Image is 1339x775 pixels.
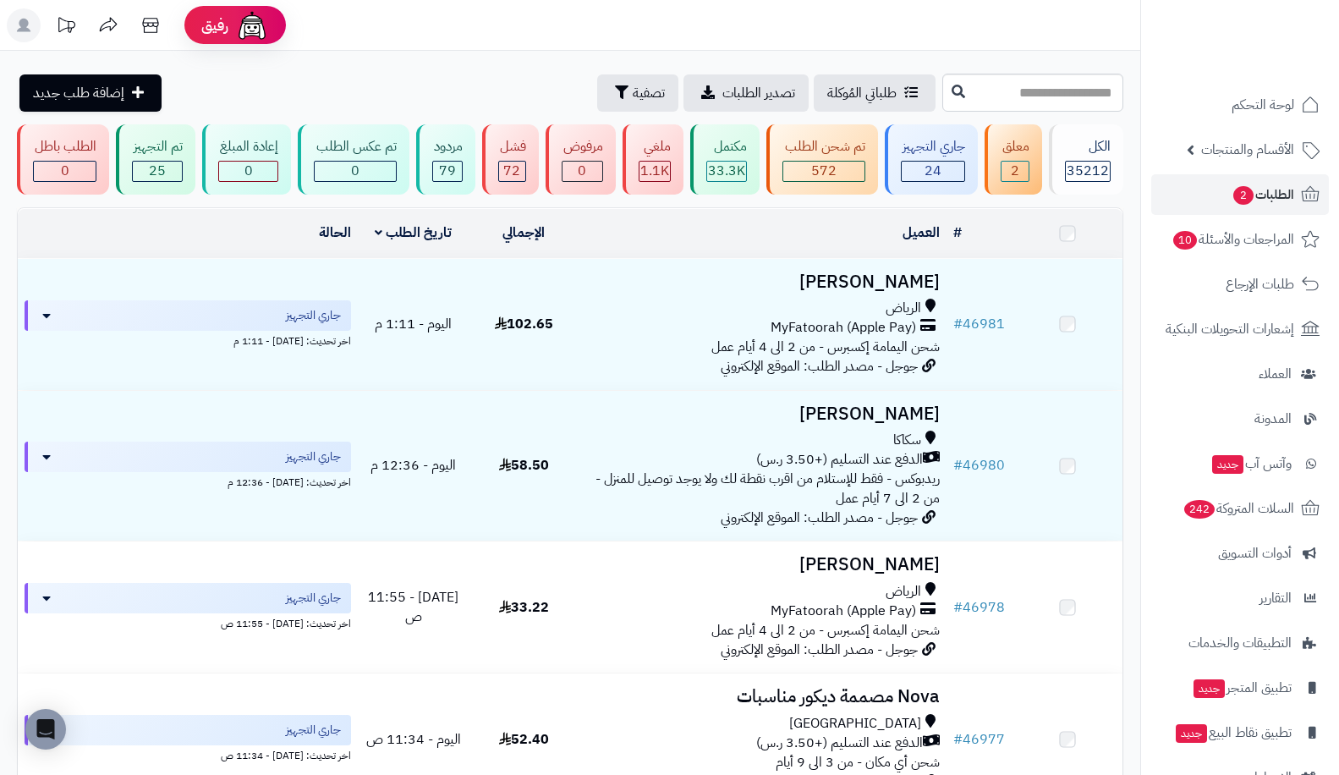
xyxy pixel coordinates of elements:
[542,124,619,195] a: مرفوض 0
[1226,272,1294,296] span: طلبات الإرجاع
[893,431,921,450] span: سكاكا
[1011,161,1019,181] span: 2
[499,162,525,181] div: 72
[498,137,526,157] div: فشل
[201,15,228,36] span: رفيق
[925,161,941,181] span: 24
[1224,13,1323,48] img: logo-2.png
[375,223,452,243] a: تاريخ الطلب
[721,508,918,528] span: جوجل - مصدر الطلب: الموقع الإلكتروني
[370,455,456,475] span: اليوم - 12:36 م
[314,137,396,157] div: تم عكس الطلب
[706,137,747,157] div: مكتمل
[25,709,66,750] div: Open Intercom Messenger
[315,162,395,181] div: 0
[953,314,1005,334] a: #46981
[1151,533,1329,574] a: أدوات التسويق
[14,124,112,195] a: الطلب باطل 0
[1173,231,1197,250] span: 10
[771,318,916,338] span: MyFatoorah (Apple Pay)
[707,162,746,181] div: 33292
[479,124,542,195] a: فشل 72
[789,714,921,734] span: [GEOGRAPHIC_DATA]
[953,729,1005,750] a: #46977
[1001,137,1029,157] div: معلق
[708,161,745,181] span: 33.3K
[1259,586,1292,610] span: التقارير
[721,356,918,377] span: جوجل - مصدر الطلب: الموقع الإلكتروني
[1172,228,1294,251] span: المراجعات والأسئلة
[827,83,897,103] span: طلباتي المُوكلة
[953,314,963,334] span: #
[586,404,941,424] h3: [PERSON_NAME]
[1233,186,1254,205] span: 2
[433,162,462,181] div: 79
[771,602,916,621] span: MyFatoorah (Apple Pay)
[19,74,162,112] a: إضافة طلب جديد
[375,314,452,334] span: اليوم - 1:11 م
[1232,183,1294,206] span: الطلبات
[953,455,963,475] span: #
[640,161,669,181] span: 1.1K
[639,137,671,157] div: ملغي
[499,729,549,750] span: 52.40
[953,729,963,750] span: #
[286,722,341,739] span: جاري التجهيز
[756,734,923,753] span: الدفع عند التسليم (+3.50 ر.س)
[286,448,341,465] span: جاري التجهيز
[562,162,602,181] div: 0
[683,74,809,112] a: تصدير الطلبات
[294,124,412,195] a: تم عكس الطلب 0
[722,83,795,103] span: تصدير الطلبات
[1151,668,1329,708] a: تطبيق المتجرجديد
[886,582,921,602] span: الرياض
[503,161,520,181] span: 72
[133,162,182,181] div: 25
[1151,219,1329,260] a: المراجعات والأسئلة10
[1151,623,1329,663] a: التطبيقات والخدمات
[633,83,665,103] span: تصفية
[711,337,940,357] span: شحن اليمامة إكسبرس - من 2 الى 4 أيام عمل
[351,161,359,181] span: 0
[1151,578,1329,618] a: التقارير
[1151,443,1329,484] a: وآتس آبجديد
[219,162,277,181] div: 0
[1151,398,1329,439] a: المدونة
[286,590,341,607] span: جاري التجهيز
[953,223,962,243] a: #
[1166,317,1294,341] span: إشعارات التحويلات البنكية
[953,597,963,618] span: #
[1212,455,1243,474] span: جديد
[711,620,940,640] span: شحن اليمامة إكسبرس - من 2 الى 4 أيام عمل
[34,162,96,181] div: 0
[1151,85,1329,125] a: لوحة التحكم
[776,752,940,772] span: شحن أي مكان - من 3 الى 9 أيام
[1184,500,1215,519] span: 242
[881,124,981,195] a: جاري التجهيز 24
[901,137,965,157] div: جاري التجهيز
[721,640,918,660] span: جوجل - مصدر الطلب: الموقع الإلكتروني
[502,223,545,243] a: الإجمالي
[1188,631,1292,655] span: التطبيقات والخدمات
[413,124,479,195] a: مردود 79
[61,161,69,181] span: 0
[814,74,936,112] a: طلباتي المُوكلة
[218,137,278,157] div: إعادة المبلغ
[499,455,549,475] span: 58.50
[586,555,941,574] h3: [PERSON_NAME]
[368,587,458,627] span: [DATE] - 11:55 ص
[244,161,253,181] span: 0
[586,272,941,292] h3: [PERSON_NAME]
[25,472,351,490] div: اخر تحديث: [DATE] - 12:36 م
[1259,362,1292,386] span: العملاء
[1151,488,1329,529] a: السلات المتروكة242
[495,314,553,334] span: 102.65
[1201,138,1294,162] span: الأقسام والمنتجات
[112,124,199,195] a: تم التجهيز 25
[1218,541,1292,565] span: أدوات التسويق
[756,450,923,470] span: الدفع عند التسليم (+3.50 ر.س)
[902,162,964,181] div: 24
[439,161,456,181] span: 79
[25,331,351,349] div: اخر تحديث: [DATE] - 1:11 م
[953,597,1005,618] a: #46978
